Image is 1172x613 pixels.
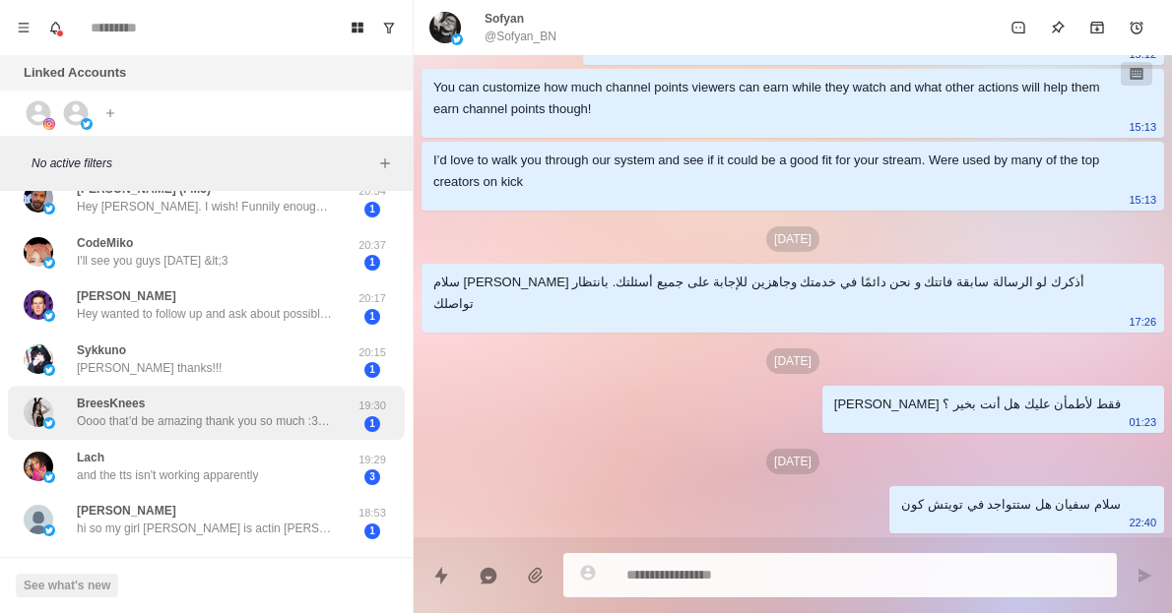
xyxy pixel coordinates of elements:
p: 20:17 [348,290,397,307]
p: Ghost Saski [77,556,145,574]
p: 17:26 [1129,311,1156,333]
p: 19:29 [348,452,397,468]
button: Add filters [373,152,397,175]
p: 20:54 [348,183,397,200]
button: Notifications [39,12,71,43]
p: [DATE] [766,226,819,252]
img: picture [24,183,53,213]
img: picture [24,452,53,481]
p: Lach [77,449,104,466]
button: Mark as unread [999,8,1038,47]
img: picture [43,310,55,322]
p: [DATE] [766,449,819,474]
img: picture [24,237,53,267]
button: Add reminder [1117,8,1156,47]
p: [PERSON_NAME] thanks!!! [77,359,222,377]
button: Add account [98,101,122,125]
p: 20:15 [348,344,397,361]
img: picture [24,344,53,374]
p: 22:40 [1129,512,1156,533]
img: picture [43,257,55,269]
p: [DATE] [766,348,819,374]
p: Hey [PERSON_NAME]. I wish! Funnily enough I've been to pretty much every twitchcon and of course ... [77,198,333,215]
img: picture [24,290,53,320]
p: Hey wanted to follow up and ask about possibly getting entry to the blerp party this year [77,305,333,323]
img: picture [429,12,461,43]
button: Add media [516,556,555,595]
button: Quick replies [422,556,461,595]
p: No active filters [32,154,373,172]
div: You can customize how much channel points viewers can earn while they watch and what other action... [433,77,1121,120]
button: Pin [1038,8,1077,47]
div: [PERSON_NAME] فقط لأطمأن عليك هل أنت بخير ؟ [834,394,1121,415]
img: picture [24,505,53,534]
p: Oooo that’d be amazing thank you so much :33 I’ll also send u a friend request rn! [77,412,333,430]
button: Reply with AI [469,556,508,595]
p: 15:13 [1129,189,1156,211]
div: I’d love to walk you through our system and see if it could be a good fit for your stream. Were u... [433,150,1121,193]
p: [PERSON_NAME] [77,287,176,305]
div: سلام [PERSON_NAME] أذكرك لو الرسالة سابقة فاتتك و نحن دائمًا في خدمتك وجاهزين للإجابة على جميع أس... [433,272,1121,315]
span: 1 [364,416,380,432]
button: See what's new [16,574,118,597]
img: picture [43,203,55,215]
img: picture [24,398,53,427]
button: Menu [8,12,39,43]
p: Sykkuno [77,341,126,359]
img: picture [451,33,463,45]
p: 18:53 [348,505,397,521]
p: I'll see you guys [DATE] &lt;3 [77,252,228,270]
p: Sofyan [485,10,524,28]
img: picture [43,364,55,376]
span: 3 [364,469,380,485]
span: 1 [364,202,380,217]
span: 1 [364,523,380,539]
p: @Sofyan_BN [485,28,556,45]
span: 1 [364,255,380,271]
p: 01:23 [1129,411,1156,433]
button: Archive [1077,8,1117,47]
div: سلام سفيان هل ستتواجد في تويتش كون [901,494,1121,516]
button: Show unread conversations [373,12,405,43]
p: hi so my girl [PERSON_NAME] is actin [PERSON_NAME] says she knows u can u just reach out her name... [77,520,333,537]
p: 19:30 [348,398,397,414]
p: [PERSON_NAME] [77,502,176,520]
img: picture [43,118,55,130]
img: picture [43,524,55,536]
p: 15:13 [1129,116,1156,138]
p: 20:37 [348,237,397,254]
p: BreesKnees [77,395,145,412]
img: picture [81,118,93,130]
p: and the tts isn't working apparently [77,466,258,484]
p: Linked Accounts [24,63,126,83]
img: picture [43,471,55,483]
button: Board View [342,12,373,43]
span: 1 [364,362,380,378]
span: 1 [364,309,380,325]
button: Send message [1125,556,1164,595]
p: CodeMiko [77,234,133,252]
img: picture [43,417,55,429]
